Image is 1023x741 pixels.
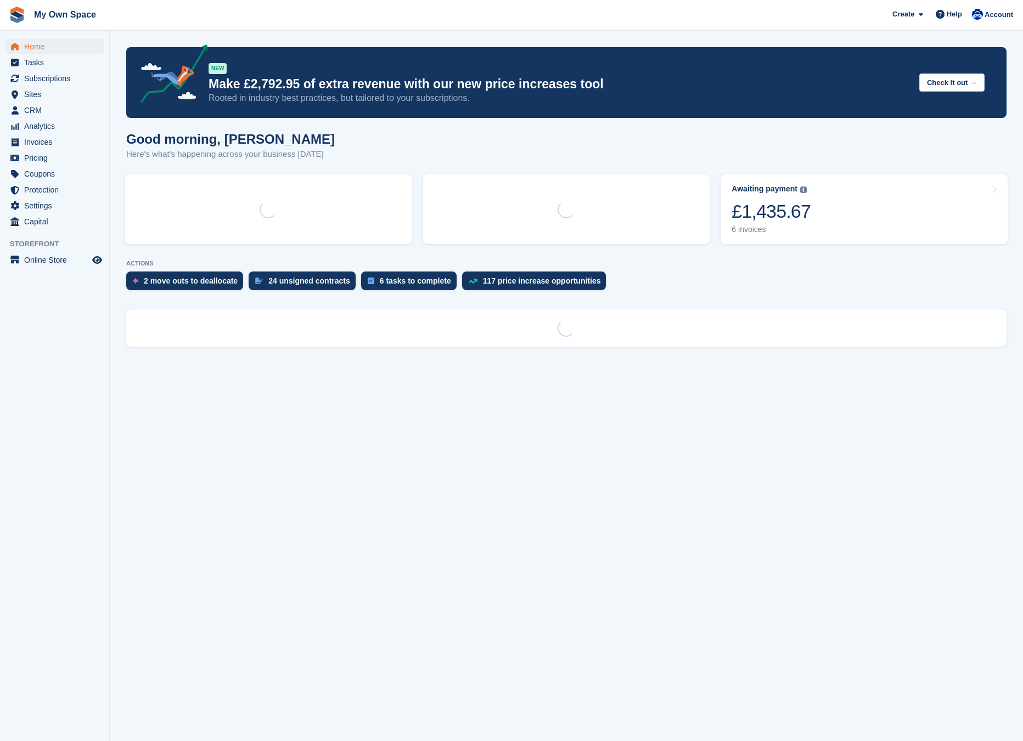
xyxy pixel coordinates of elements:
a: menu [5,214,104,229]
div: Awaiting payment [732,184,797,194]
a: menu [5,134,104,150]
span: Tasks [24,55,90,70]
span: Storefront [10,239,109,250]
img: task-75834270c22a3079a89374b754ae025e5fb1db73e45f91037f5363f120a921f8.svg [368,278,374,284]
a: 2 move outs to deallocate [126,271,249,296]
p: ACTIONS [126,260,1007,267]
img: price-adjustments-announcement-icon-8257ccfd72463d97f412b2fc003d46551f7dbcb40ab6d574587a9cd5c0d94... [131,44,208,107]
div: 6 invoices [732,225,811,234]
img: contract_signature_icon-13c848040528278c33f63329250d36e43548de30e8caae1d1a13099fd9432cc5.svg [255,278,263,284]
span: Home [24,39,90,54]
p: Make £2,792.95 of extra revenue with our new price increases tool [209,76,910,92]
span: Protection [24,182,90,197]
span: CRM [24,103,90,118]
div: £1,435.67 [732,200,811,223]
span: Coupons [24,166,90,182]
a: menu [5,118,104,134]
span: Capital [24,214,90,229]
h1: Good morning, [PERSON_NAME] [126,132,335,146]
span: Help [947,9,962,20]
span: Analytics [24,118,90,134]
a: menu [5,166,104,182]
a: menu [5,182,104,197]
img: price_increase_opportunities-93ffe204e8149a01c8c9dc8f82e8f89637d9d84a8eef4429ea346261dce0b2c0.svg [469,279,477,284]
a: menu [5,150,104,166]
span: Invoices [24,134,90,150]
span: Settings [24,198,90,213]
div: 2 move outs to deallocate [144,276,238,285]
a: menu [5,103,104,118]
img: icon-info-grey-7440780725fd019a000dd9b08b2336e03edf1995a4989e88bcd33f0948082b44.svg [800,186,807,193]
a: menu [5,55,104,70]
a: 117 price increase opportunities [462,271,612,296]
span: Sites [24,87,90,102]
button: Check it out → [919,73,985,92]
div: 6 tasks to complete [380,276,451,285]
a: menu [5,87,104,102]
span: Pricing [24,150,90,166]
a: 24 unsigned contracts [249,271,361,296]
span: Account [985,9,1013,20]
div: 24 unsigned contracts [268,276,350,285]
a: menu [5,39,104,54]
span: Subscriptions [24,71,90,86]
a: menu [5,71,104,86]
span: Create [892,9,914,20]
a: 6 tasks to complete [361,271,462,296]
a: My Own Space [30,5,100,24]
img: Millie Webb [972,9,983,20]
a: Awaiting payment £1,435.67 6 invoices [721,174,1008,244]
div: 117 price increase opportunities [483,276,601,285]
img: move_outs_to_deallocate_icon-f764333ba52eb49d3ac5e1228854f67142a1ed5810a6f6cc68b1a99e826820c5.svg [133,278,138,284]
span: Online Store [24,252,90,268]
img: stora-icon-8386f47178a22dfd0bd8f6a31ec36ba5ce8667c1dd55bd0f319d3a0aa187defe.svg [9,7,25,23]
div: NEW [209,63,227,74]
a: Preview store [91,253,104,267]
p: Here's what's happening across your business [DATE] [126,148,335,161]
a: menu [5,198,104,213]
p: Rooted in industry best practices, but tailored to your subscriptions. [209,92,910,104]
a: menu [5,252,104,268]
